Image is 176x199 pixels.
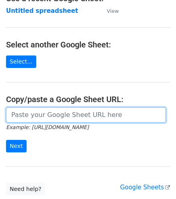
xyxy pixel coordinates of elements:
a: Need help? [6,183,45,195]
input: Next [6,140,27,152]
a: Google Sheets [120,184,170,191]
input: Paste your Google Sheet URL here [6,107,166,123]
small: View [107,8,119,14]
a: Select... [6,55,36,68]
h4: Copy/paste a Google Sheet URL: [6,94,170,104]
a: Untitled spreadsheet [6,7,78,14]
a: View [99,7,119,14]
small: Example: [URL][DOMAIN_NAME] [6,124,89,130]
iframe: Chat Widget [136,160,176,199]
h4: Select another Google Sheet: [6,40,170,49]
